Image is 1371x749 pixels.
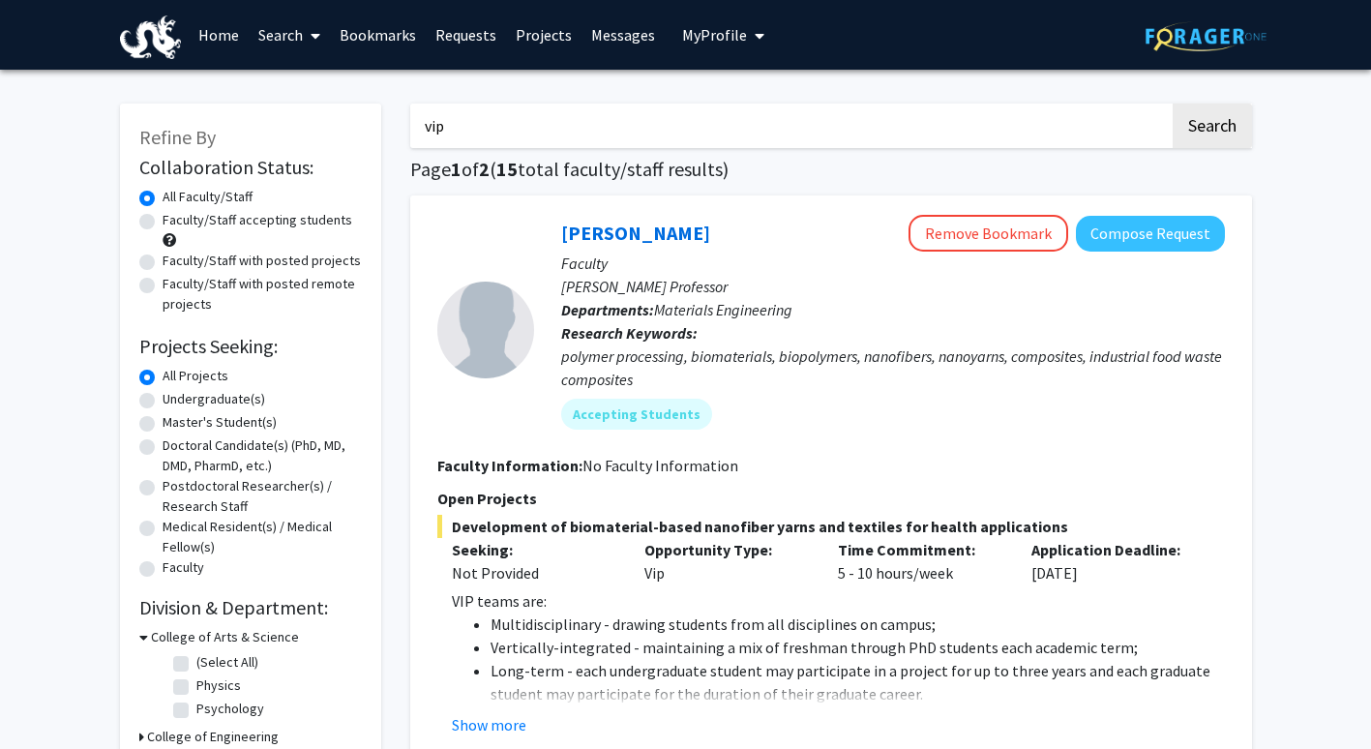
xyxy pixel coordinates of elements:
a: Messages [581,1,665,69]
a: Search [249,1,330,69]
h3: College of Engineering [147,727,279,747]
label: All Projects [163,366,228,386]
p: VIP teams are: [452,589,1225,613]
span: Refine By [139,125,216,149]
h2: Division & Department: [139,596,362,619]
a: Requests [426,1,506,69]
a: Projects [506,1,581,69]
label: Undergraduate(s) [163,389,265,409]
a: Bookmarks [330,1,426,69]
label: All Faculty/Staff [163,187,253,207]
label: Faculty [163,557,204,578]
span: 1 [451,157,462,181]
b: Departments: [561,300,654,319]
p: Seeking: [452,538,616,561]
a: Home [189,1,249,69]
label: Medical Resident(s) / Medical Fellow(s) [163,517,362,557]
button: Search [1173,104,1252,148]
label: Master's Student(s) [163,412,277,433]
b: Research Keywords: [561,323,698,343]
p: Opportunity Type: [644,538,809,561]
li: Vertically-integrated - maintaining a mix of freshman through PhD students each academic term; [491,636,1225,659]
label: Doctoral Candidate(s) (PhD, MD, DMD, PharmD, etc.) [163,435,362,476]
div: Not Provided [452,561,616,584]
input: Search Keywords [410,104,1170,148]
div: polymer processing, biomaterials, biopolymers, nanofibers, nanoyarns, composites, industrial food... [561,345,1225,391]
span: My Profile [682,25,747,45]
h2: Projects Seeking: [139,335,362,358]
label: Faculty/Staff accepting students [163,210,352,230]
li: Multidisciplinary - drawing students from all disciplines on campus; [491,613,1225,636]
mat-chip: Accepting Students [561,399,712,430]
h2: Collaboration Status: [139,156,362,179]
button: Remove Bookmark [909,215,1068,252]
label: Physics [196,675,241,696]
label: (Select All) [196,652,258,673]
p: Time Commitment: [838,538,1002,561]
p: [PERSON_NAME] Professor [561,275,1225,298]
li: Long-term - each undergraduate student may participate in a project for up to three years and eac... [491,659,1225,705]
iframe: Chat [15,662,82,734]
img: Drexel University Logo [120,15,182,59]
div: 5 - 10 hours/week [823,538,1017,584]
p: Application Deadline: [1031,538,1196,561]
b: Faculty Information: [437,456,582,475]
span: No Faculty Information [582,456,738,475]
label: Faculty/Staff with posted remote projects [163,274,362,315]
span: Materials Engineering [654,300,792,319]
span: 15 [496,157,518,181]
p: Open Projects [437,487,1225,510]
span: 2 [479,157,490,181]
label: Faculty/Staff with posted projects [163,251,361,271]
button: Compose Request to Caroline Schauer [1076,216,1225,252]
div: Vip [630,538,823,584]
h1: Page of ( total faculty/staff results) [410,158,1252,181]
img: ForagerOne Logo [1146,21,1267,51]
button: Show more [452,713,526,736]
h3: College of Arts & Science [151,627,299,647]
label: Psychology [196,699,264,719]
p: Faculty [561,252,1225,275]
a: [PERSON_NAME] [561,221,710,245]
label: Postdoctoral Researcher(s) / Research Staff [163,476,362,517]
div: [DATE] [1017,538,1210,584]
span: Development of biomaterial-based nanofiber yarns and textiles for health applications [437,515,1225,538]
